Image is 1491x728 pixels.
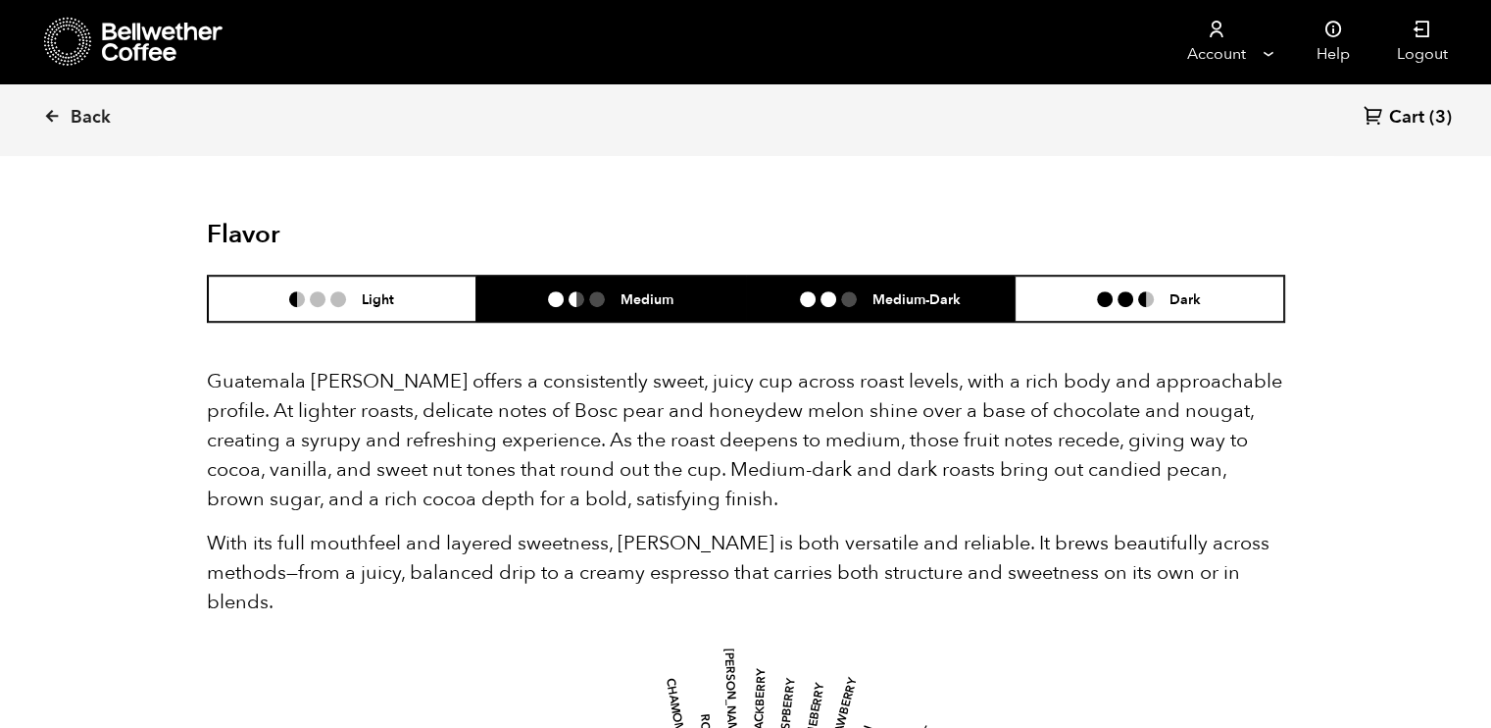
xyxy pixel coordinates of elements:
[207,220,567,250] h2: Flavor
[362,290,394,307] h6: Light
[872,290,961,307] h6: Medium-Dark
[1389,106,1424,130] span: Cart
[1169,290,1201,307] h6: Dark
[207,367,1285,514] p: Guatemala [PERSON_NAME] offers a consistently sweet, juicy cup across roast levels, with a rich b...
[1364,105,1452,131] a: Cart (3)
[1429,106,1452,130] span: (3)
[71,106,111,130] span: Back
[207,529,1285,617] p: With its full mouthfeel and layered sweetness, [PERSON_NAME] is both versatile and reliable. It b...
[621,290,673,307] h6: Medium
